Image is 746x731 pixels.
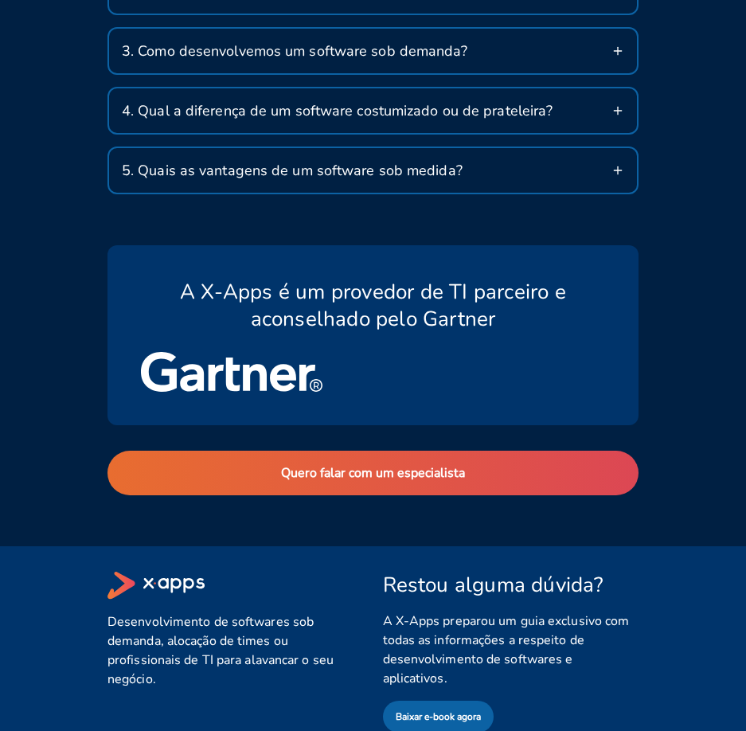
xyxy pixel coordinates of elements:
[107,451,639,495] button: Quero falar com um especialista
[122,161,463,180] span: 5. Quais as vantagens de um software sob medida?
[107,612,364,689] span: Desenvolvimento de softwares sob demanda, alocação de times ou profissionais de TI para alavancar...
[383,572,604,599] span: Restou alguma dúvida?
[122,101,553,120] span: 4. Qual a diferença de um software costumizado ou de prateleira?
[383,612,639,688] span: A X-Apps preparou um guia exclusivo com todas as informações a respeito de desenvolvimento de sof...
[281,464,465,482] span: Quero falar com um especialista
[396,708,481,725] span: Baixar e-book agora
[141,352,322,392] img: gartner-logo.svg
[141,279,605,333] h2: A X-Apps é um provedor de TI parceiro e aconselhado pelo Gartner
[122,41,468,61] span: 3. Como desenvolvemos um software sob demanda?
